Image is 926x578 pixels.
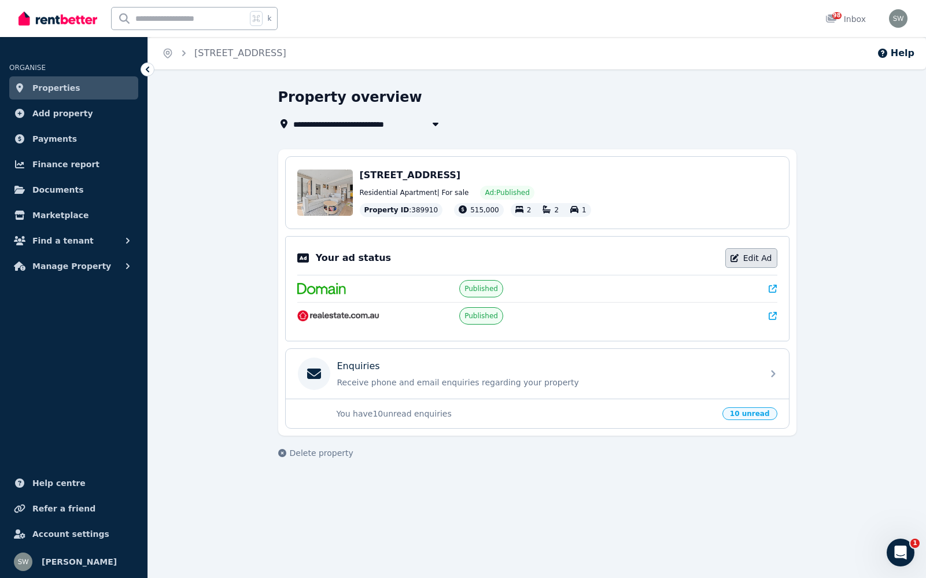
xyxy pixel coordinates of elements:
div: Inbox [825,13,866,25]
a: Edit Ad [725,248,777,268]
span: Refer a friend [32,502,95,516]
a: [STREET_ADDRESS] [194,47,286,58]
p: You have 10 unread enquiries [337,408,715,419]
span: 2 [527,206,532,214]
span: Properties [32,81,80,95]
span: 2 [554,206,559,214]
p: Enquiries [337,359,380,373]
span: Manage Property [32,259,111,273]
a: Add property [9,102,138,125]
nav: Breadcrumb [148,37,300,69]
span: [STREET_ADDRESS] [360,170,461,181]
span: Account settings [32,527,109,541]
button: Find a tenant [9,229,138,252]
span: Ad: Published [485,188,529,197]
span: Payments [32,132,77,146]
a: Help centre [9,472,138,495]
span: Documents [32,183,84,197]
span: Published [464,311,498,321]
span: 98 [832,12,842,19]
span: k [267,14,271,23]
iframe: Intercom live chat [887,539,914,566]
span: ORGANISE [9,64,46,72]
span: Property ID [364,205,409,215]
p: Your ad status [316,251,391,265]
button: Help [877,46,914,60]
a: Properties [9,76,138,100]
a: EnquiriesReceive phone and email enquiries regarding your property [286,349,789,399]
span: 10 unread [722,407,777,420]
span: Find a tenant [32,234,94,248]
img: RealEstate.com.au [297,310,380,322]
img: RentBetter [19,10,97,27]
span: Help centre [32,476,86,490]
button: Manage Property [9,255,138,278]
img: Sophia Wu [889,9,907,28]
span: [PERSON_NAME] [42,555,117,569]
a: Documents [9,178,138,201]
a: Refer a friend [9,497,138,520]
a: Payments [9,127,138,150]
a: Marketplace [9,204,138,227]
span: Residential Apartment | For sale [360,188,469,197]
span: Add property [32,106,93,120]
img: Domain.com.au [297,283,346,294]
p: Receive phone and email enquiries regarding your property [337,377,756,388]
h1: Property overview [278,88,422,106]
span: Delete property [290,447,353,459]
a: Account settings [9,522,138,546]
span: 1 [582,206,586,214]
span: 515,000 [470,206,499,214]
div: : 389910 [360,203,443,217]
img: Sophia Wu [14,553,32,571]
span: Published [464,284,498,293]
a: Finance report [9,153,138,176]
span: Finance report [32,157,99,171]
span: Marketplace [32,208,88,222]
button: Delete property [278,447,353,459]
span: 1 [910,539,920,548]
